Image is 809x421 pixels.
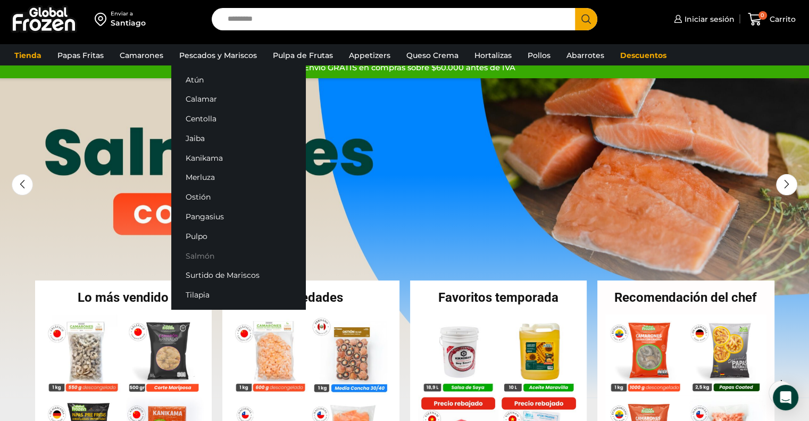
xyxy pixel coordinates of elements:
[171,129,305,148] a: Jaiba
[575,8,597,30] button: Search button
[171,187,305,207] a: Ostión
[773,385,798,410] div: Open Intercom Messenger
[767,14,796,24] span: Carrito
[469,45,517,65] a: Hortalizas
[682,14,735,24] span: Iniciar sesión
[522,45,556,65] a: Pollos
[171,148,305,168] a: Kanikama
[171,70,305,89] a: Atún
[171,168,305,187] a: Merluza
[671,9,735,30] a: Iniciar sesión
[561,45,610,65] a: Abarrotes
[776,174,797,195] div: Next slide
[35,291,212,304] h2: Lo más vendido
[615,45,672,65] a: Descuentos
[171,207,305,227] a: Pangasius
[410,291,587,304] h2: Favoritos temporada
[111,18,146,28] div: Santiago
[111,10,146,18] div: Enviar a
[9,45,47,65] a: Tienda
[745,7,798,32] a: 0 Carrito
[171,266,305,285] a: Surtido de Mariscos
[171,285,305,305] a: Tilapia
[401,45,464,65] a: Queso Crema
[268,45,338,65] a: Pulpa de Frutas
[114,45,169,65] a: Camarones
[174,45,262,65] a: Pescados y Mariscos
[171,89,305,109] a: Calamar
[222,291,399,304] h2: Novedades
[758,11,767,20] span: 0
[597,291,774,304] h2: Recomendación del chef
[12,174,33,195] div: Previous slide
[171,246,305,266] a: Salmón
[52,45,109,65] a: Papas Fritas
[171,109,305,129] a: Centolla
[171,226,305,246] a: Pulpo
[95,10,111,28] img: address-field-icon.svg
[344,45,396,65] a: Appetizers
